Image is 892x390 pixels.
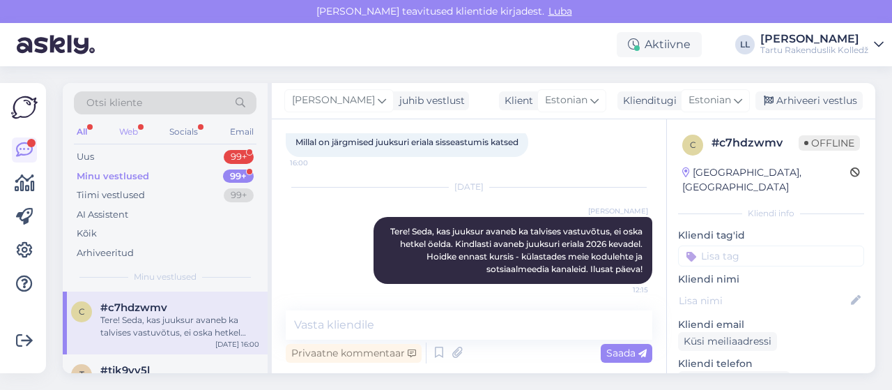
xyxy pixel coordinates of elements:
[11,94,38,121] img: Askly Logo
[227,123,256,141] div: Email
[100,314,259,339] div: Tere! Seda, kas juuksur avaneb ka talvises vastuvõtus, ei oska hetkel öelda. Kindlasti avaneb juu...
[712,135,799,151] div: # c7hdzwmv
[682,165,850,195] div: [GEOGRAPHIC_DATA], [GEOGRAPHIC_DATA]
[760,45,868,56] div: Tartu Rakenduslik Kolledž
[79,369,84,380] span: t
[134,271,197,283] span: Minu vestlused
[678,371,790,390] div: Küsi telefoninumbrit
[545,93,587,108] span: Estonian
[77,150,94,164] div: Uus
[100,301,167,314] span: #c7hdzwmv
[100,364,150,377] span: #tjk9vv5l
[292,93,375,108] span: [PERSON_NAME]
[588,206,648,216] span: [PERSON_NAME]
[224,150,254,164] div: 99+
[223,170,254,183] div: 99+
[690,140,696,150] span: c
[499,93,533,108] div: Klient
[77,188,145,202] div: Tiimi vestlused
[760,33,884,56] a: [PERSON_NAME]Tartu Rakenduslik Kolledž
[390,226,645,274] span: Tere! Seda, kas juuksur avaneb ka talvises vastuvõtus, ei oska hetkel öelda. Kindlasti avaneb juu...
[689,93,731,108] span: Estonian
[760,33,868,45] div: [PERSON_NAME]
[74,123,90,141] div: All
[79,306,85,317] span: c
[394,93,465,108] div: juhib vestlust
[77,246,134,260] div: Arhiveeritud
[755,91,863,110] div: Arhiveeri vestlus
[286,344,422,363] div: Privaatne kommentaar
[678,332,777,351] div: Küsi meiliaadressi
[86,96,142,110] span: Otsi kliente
[678,357,864,371] p: Kliendi telefon
[286,181,652,193] div: [DATE]
[606,347,647,359] span: Saada
[679,293,848,308] input: Lisa nimi
[617,93,677,108] div: Klienditugi
[799,135,860,151] span: Offline
[678,317,864,332] p: Kliendi email
[290,158,342,168] span: 16:00
[224,188,254,202] div: 99+
[678,246,864,267] input: Lisa tag
[596,285,648,295] span: 12:15
[678,207,864,220] div: Kliendi info
[544,5,576,17] span: Luba
[678,272,864,287] p: Kliendi nimi
[295,137,518,147] span: Millal on järgmised juuksuri eriala sisseastumis katsed
[167,123,201,141] div: Socials
[77,208,128,222] div: AI Assistent
[215,339,259,350] div: [DATE] 16:00
[116,123,141,141] div: Web
[735,35,755,54] div: LL
[678,228,864,243] p: Kliendi tag'id
[77,227,97,241] div: Kõik
[617,32,702,57] div: Aktiivne
[77,170,149,183] div: Minu vestlused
